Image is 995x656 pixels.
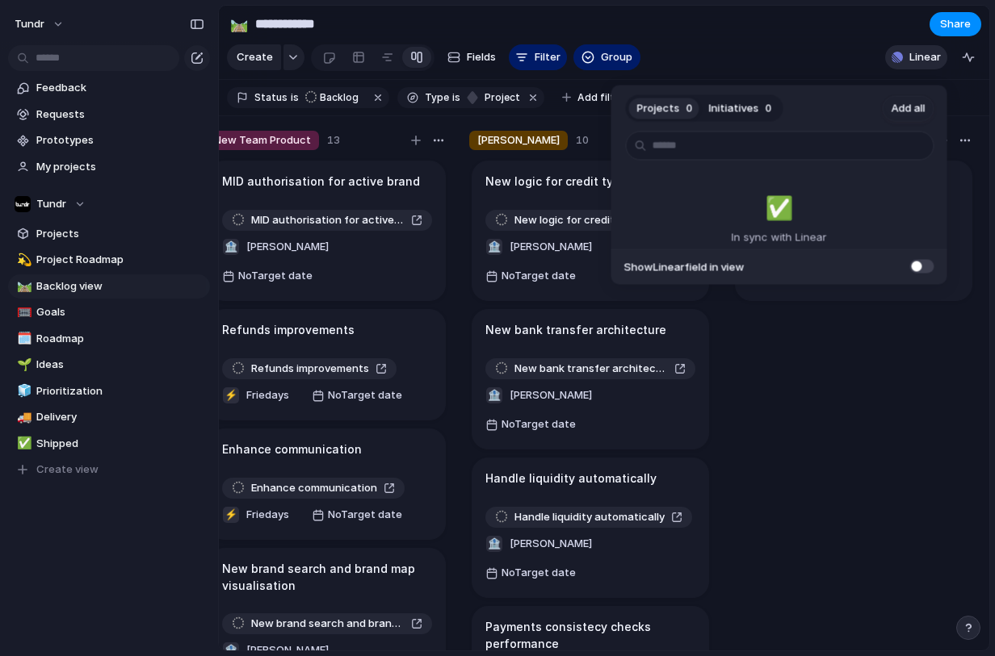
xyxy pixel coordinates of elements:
[892,100,926,116] span: Add all
[732,228,827,246] p: In sync with Linear
[624,259,745,275] span: Show Linear field in view
[637,100,680,116] span: Projects
[883,95,934,121] button: Add all
[766,100,772,116] span: 0
[629,95,701,121] button: Projects0
[701,95,780,121] button: Initiatives0
[686,100,693,116] span: 0
[709,100,759,116] span: Initiatives
[765,191,793,225] span: ✅️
